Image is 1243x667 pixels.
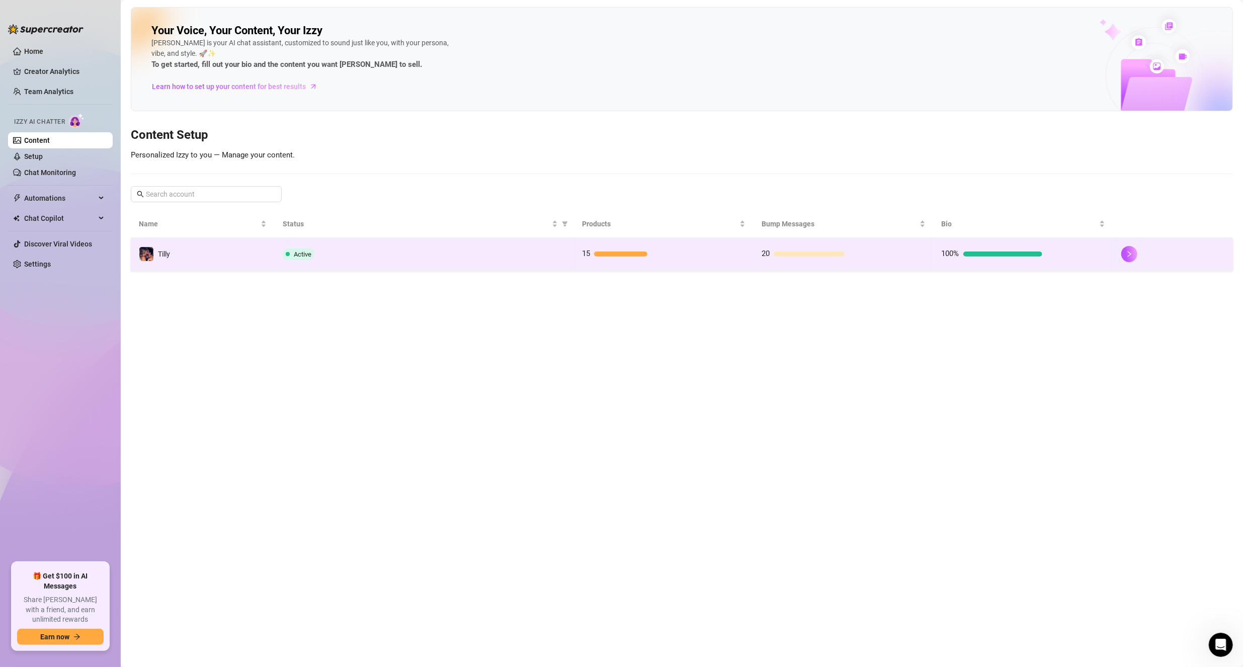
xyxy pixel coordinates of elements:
div: [PERSON_NAME] is your AI chat assistant, customized to sound just like you, with your persona, vi... [151,38,453,71]
span: thunderbolt [13,194,21,202]
img: logo-BBDzfeDw.svg [8,24,84,34]
span: arrow-right [73,633,80,640]
th: Bio [934,210,1113,238]
span: Products [582,218,737,229]
a: Setup [24,152,43,160]
span: right [1126,251,1133,258]
button: Earn nowarrow-right [17,629,104,645]
span: Bio [942,218,1097,229]
a: Chat Monitoring [24,169,76,177]
h2: Your Voice, Your Content, Your Izzy [151,24,322,38]
span: Izzy AI Chatter [14,117,65,127]
button: right [1121,246,1137,262]
span: 100% [942,249,959,258]
a: Home [24,47,43,55]
span: Tilly [158,250,170,258]
span: 🎁 Get $100 in AI Messages [17,571,104,591]
span: search [137,191,144,198]
span: Automations [24,190,96,206]
span: 15 [582,249,590,258]
span: Name [139,218,259,229]
img: Chat Copilot [13,215,20,222]
span: arrow-right [308,81,318,92]
iframe: Intercom live chat [1209,633,1233,657]
a: Learn how to set up your content for best results [151,78,325,95]
th: Bump Messages [754,210,933,238]
h3: Content Setup [131,127,1233,143]
span: Share [PERSON_NAME] with a friend, and earn unlimited rewards [17,595,104,625]
span: Bump Messages [762,218,917,229]
a: Creator Analytics [24,63,105,79]
span: filter [562,221,568,227]
span: Personalized Izzy to you — Manage your content. [131,150,295,159]
th: Status [275,210,574,238]
span: filter [560,216,570,231]
span: Learn how to set up your content for best results [152,81,306,92]
a: Content [24,136,50,144]
a: Settings [24,260,51,268]
a: Discover Viral Videos [24,240,92,248]
th: Products [574,210,754,238]
th: Name [131,210,275,238]
span: Earn now [40,633,69,641]
span: 20 [762,249,770,258]
img: AI Chatter [69,113,85,128]
span: Active [294,251,311,258]
img: ai-chatter-content-library-cLFOSyPT.png [1076,8,1232,111]
img: Tilly [139,247,153,261]
strong: To get started, fill out your bio and the content you want [PERSON_NAME] to sell. [151,60,422,69]
a: Team Analytics [24,88,73,96]
span: Chat Copilot [24,210,96,226]
span: Status [283,218,550,229]
input: Search account [146,189,268,200]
